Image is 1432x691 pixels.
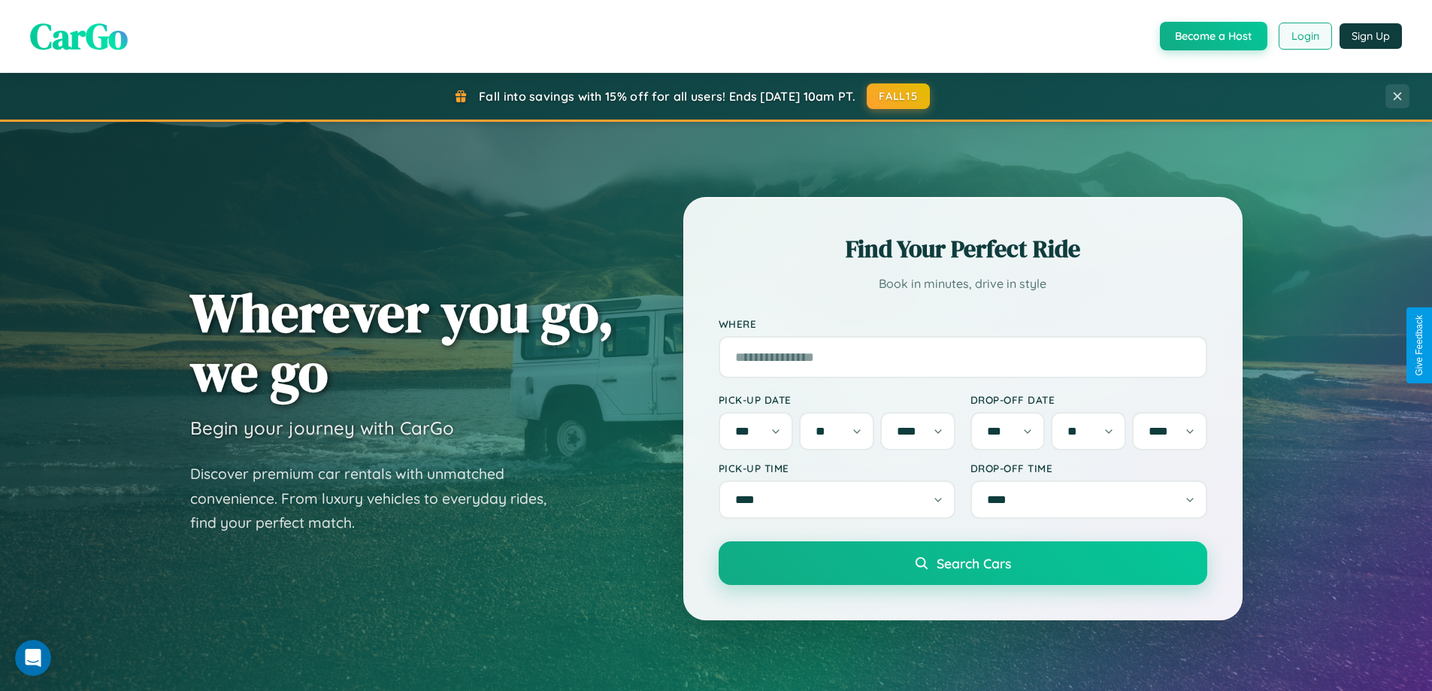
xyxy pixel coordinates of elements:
label: Pick-up Date [719,393,955,406]
h3: Begin your journey with CarGo [190,417,454,439]
label: Drop-off Time [970,462,1207,474]
label: Drop-off Date [970,393,1207,406]
label: Where [719,317,1207,330]
button: Search Cars [719,541,1207,585]
button: Sign Up [1340,23,1402,49]
p: Discover premium car rentals with unmatched convenience. From luxury vehicles to everyday rides, ... [190,462,566,535]
span: Fall into savings with 15% off for all users! Ends [DATE] 10am PT. [479,89,855,104]
span: Search Cars [937,555,1011,571]
label: Pick-up Time [719,462,955,474]
div: Give Feedback [1414,315,1424,376]
button: FALL15 [867,83,930,109]
button: Login [1279,23,1332,50]
h2: Find Your Perfect Ride [719,232,1207,265]
h1: Wherever you go, we go [190,283,614,402]
iframe: Intercom live chat [15,640,51,676]
button: Become a Host [1160,22,1267,50]
span: CarGo [30,11,128,61]
p: Book in minutes, drive in style [719,273,1207,295]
